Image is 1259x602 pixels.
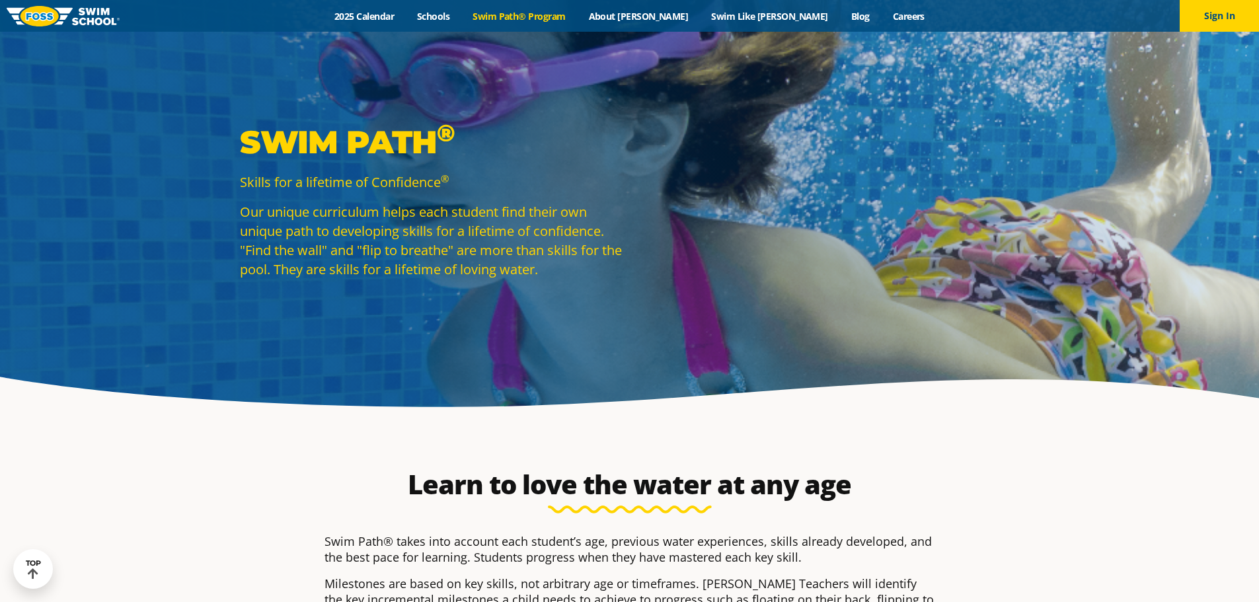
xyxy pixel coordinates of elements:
[839,10,881,22] a: Blog
[240,202,623,279] p: Our unique curriculum helps each student find their own unique path to developing skills for a li...
[461,10,577,22] a: Swim Path® Program
[881,10,936,22] a: Careers
[318,469,942,500] h2: Learn to love the water at any age
[323,10,406,22] a: 2025 Calendar
[437,118,455,147] sup: ®
[7,6,120,26] img: FOSS Swim School Logo
[324,533,935,565] p: Swim Path® takes into account each student’s age, previous water experiences, skills already deve...
[240,122,623,162] p: Swim Path
[700,10,840,22] a: Swim Like [PERSON_NAME]
[441,172,449,185] sup: ®
[577,10,700,22] a: About [PERSON_NAME]
[240,172,623,192] p: Skills for a lifetime of Confidence
[26,559,41,580] div: TOP
[406,10,461,22] a: Schools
